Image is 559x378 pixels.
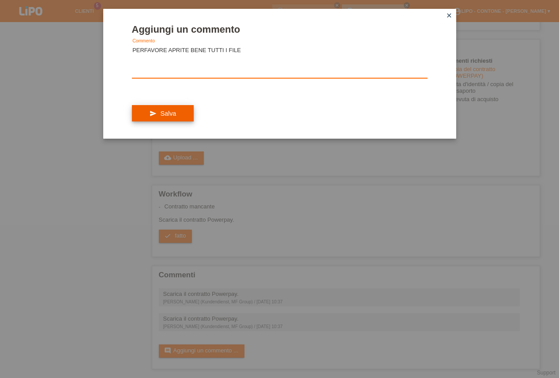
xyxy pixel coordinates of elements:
i: close [446,12,453,19]
i: send [150,110,157,117]
a: close [443,11,455,21]
span: Salva [160,110,176,117]
h1: Aggiungi un commento [132,24,428,35]
button: send Salva [132,105,194,122]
